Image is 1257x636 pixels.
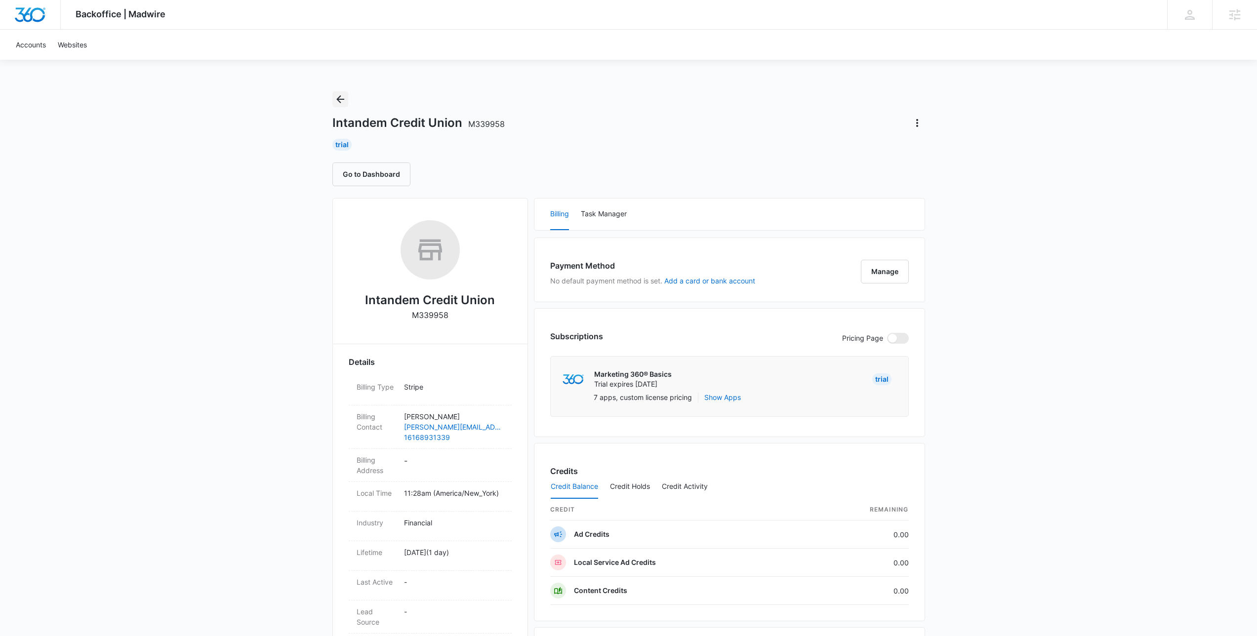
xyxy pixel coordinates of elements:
a: Accounts [10,30,52,60]
dt: Industry [357,517,396,528]
p: Pricing Page [842,333,883,344]
h3: Credits [550,465,578,477]
p: [DATE] ( 1 day ) [404,547,504,557]
button: Billing [550,199,569,230]
dt: Lifetime [357,547,396,557]
th: Remaining [804,499,909,520]
button: Go to Dashboard [332,162,410,186]
span: Backoffice | Madwire [76,9,165,19]
td: 0.00 [804,549,909,577]
p: - [404,606,504,617]
td: 0.00 [804,520,909,549]
p: Stripe [404,382,504,392]
p: Marketing 360® Basics [594,369,672,379]
p: Local Service Ad Credits [574,557,656,567]
p: - [404,577,504,587]
button: Actions [909,115,925,131]
div: Billing Address- [349,449,512,482]
p: Ad Credits [574,529,609,539]
th: credit [550,499,804,520]
a: [PERSON_NAME][EMAIL_ADDRESS][DOMAIN_NAME] [404,422,504,432]
button: Show Apps [704,392,741,402]
div: Billing TypeStripe [349,376,512,405]
a: Websites [52,30,93,60]
dd: - [404,455,504,476]
p: Trial expires [DATE] [594,379,672,389]
div: Trial [872,373,892,385]
p: Content Credits [574,586,627,596]
h1: Intandem Credit Union [332,116,505,130]
button: Credit Holds [610,475,650,499]
button: Credit Balance [551,475,598,499]
span: M339958 [468,119,505,129]
div: Billing Contact[PERSON_NAME][PERSON_NAME][EMAIL_ADDRESS][DOMAIN_NAME]16168931339 [349,405,512,449]
button: Back [332,91,348,107]
td: 0.00 [804,577,909,605]
dt: Billing Contact [357,411,396,432]
p: 7 apps, custom license pricing [594,392,692,402]
div: Lead Source- [349,600,512,634]
a: 16168931339 [404,432,504,442]
div: Lifetime[DATE](1 day) [349,541,512,571]
dt: Billing Type [357,382,396,392]
dt: Last Active [357,577,396,587]
img: marketing360Logo [563,374,584,385]
dt: Lead Source [357,606,396,627]
dt: Billing Address [357,455,396,476]
p: [PERSON_NAME] [404,411,504,422]
dt: Local Time [357,488,396,498]
p: Financial [404,517,504,528]
div: Last Active- [349,571,512,600]
div: Trial [332,139,352,151]
h2: Intandem Credit Union [365,291,495,309]
button: Credit Activity [662,475,708,499]
p: 11:28am ( America/New_York ) [404,488,504,498]
h3: Payment Method [550,260,755,272]
button: Manage [861,260,909,283]
button: Task Manager [581,199,627,230]
button: Add a card or bank account [664,278,755,284]
h3: Subscriptions [550,330,603,342]
p: No default payment method is set. [550,276,755,286]
div: Local Time11:28am (America/New_York) [349,482,512,512]
div: IndustryFinancial [349,512,512,541]
p: M339958 [412,309,448,321]
span: Details [349,356,375,368]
